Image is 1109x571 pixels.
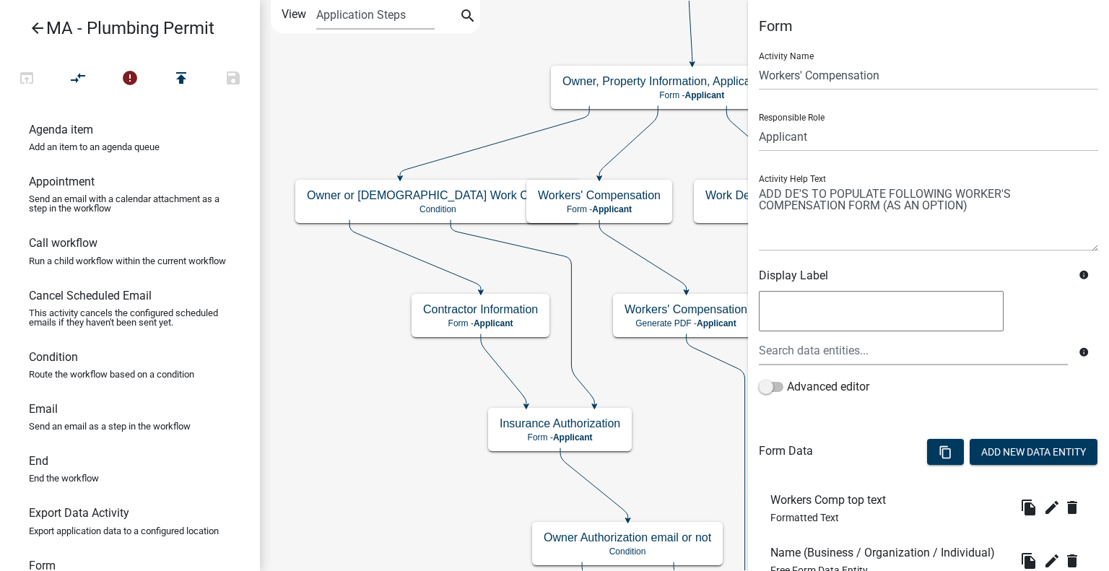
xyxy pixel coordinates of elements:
[29,370,194,379] p: Route the workflow based on a condition
[625,318,747,328] p: Generate PDF -
[29,506,129,520] h6: Export Data Activity
[29,350,78,364] h6: Condition
[770,493,892,507] h6: Workers Comp top text
[456,6,479,29] button: search
[1043,499,1061,516] i: edit
[121,69,139,90] i: error
[29,454,48,468] h6: End
[225,69,242,90] i: save
[474,318,513,328] span: Applicant
[29,402,58,416] h6: Email
[18,69,35,90] i: open_in_browser
[29,236,97,250] h6: Call workflow
[29,308,231,327] p: This activity cancels the configured scheduled emails if they haven't been sent yet.
[705,204,871,214] p: Form -
[1020,552,1038,570] i: file_copy
[1043,552,1061,570] i: edit
[544,531,711,544] h5: Owner Authorization email or not
[29,175,95,188] h6: Appointment
[1079,347,1089,357] i: info
[697,318,736,328] span: Applicant
[29,526,219,536] p: Export application data to a configured location
[770,512,839,523] span: Formatted Text
[70,69,87,90] i: compare_arrows
[759,444,813,458] h6: Form Data
[927,439,964,465] button: content_copy
[544,546,711,557] p: Condition
[307,204,569,214] p: Condition
[553,432,593,443] span: Applicant
[104,64,156,95] button: 1 problems in this workflow
[500,417,620,430] h5: Insurance Authorization
[759,336,1068,365] input: Search data entities...
[29,289,152,302] h6: Cancel Scheduled Email
[970,439,1097,465] button: Add New Data Entity
[927,447,964,458] wm-modal-confirm: Bulk Actions
[29,422,191,431] p: Send an email as a step in the workflow
[500,432,620,443] p: Form -
[173,69,190,90] i: publish
[29,474,99,483] p: End the workflow
[29,256,226,266] p: Run a child workflow within the current workflow
[759,378,869,396] label: Advanced editor
[1,64,53,95] button: Test Workflow
[625,302,747,316] h5: Workers' Compensation
[1017,496,1040,519] button: file_copy
[29,194,231,213] p: Send an email with a calendar attachment as a step in the workflow
[770,546,1001,559] h6: Name (Business / Organization / Individual)
[538,204,661,214] p: Form -
[29,123,93,136] h6: Agenda item
[207,64,259,95] button: Save
[307,188,569,202] h5: Owner or [DEMOGRAPHIC_DATA] Work Condition
[1,64,259,98] div: Workflow actions
[759,269,1068,282] h6: Display Label
[685,90,725,100] span: Applicant
[759,17,1098,35] h5: Form
[538,188,661,202] h5: Workers' Compensation
[562,74,821,88] h5: Owner, Property Information, Applicant Information
[459,7,477,27] i: search
[29,142,160,152] p: Add an item to an agenda queue
[562,90,821,100] p: Form -
[12,12,237,45] a: MA - Plumbing Permit
[1064,496,1087,519] wm-modal-confirm: Delete
[423,302,538,316] h5: Contractor Information
[423,318,538,328] p: Form -
[52,64,104,95] button: Auto Layout
[592,204,632,214] span: Applicant
[29,19,46,40] i: arrow_back
[705,188,871,202] h5: Work Details/Project Information
[1064,496,1087,519] button: delete
[1064,499,1081,516] i: delete
[1064,552,1081,570] i: delete
[1079,270,1089,280] i: info
[155,64,207,95] button: Publish
[1020,499,1038,516] i: file_copy
[1040,496,1064,519] button: edit
[939,445,952,459] i: content_copy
